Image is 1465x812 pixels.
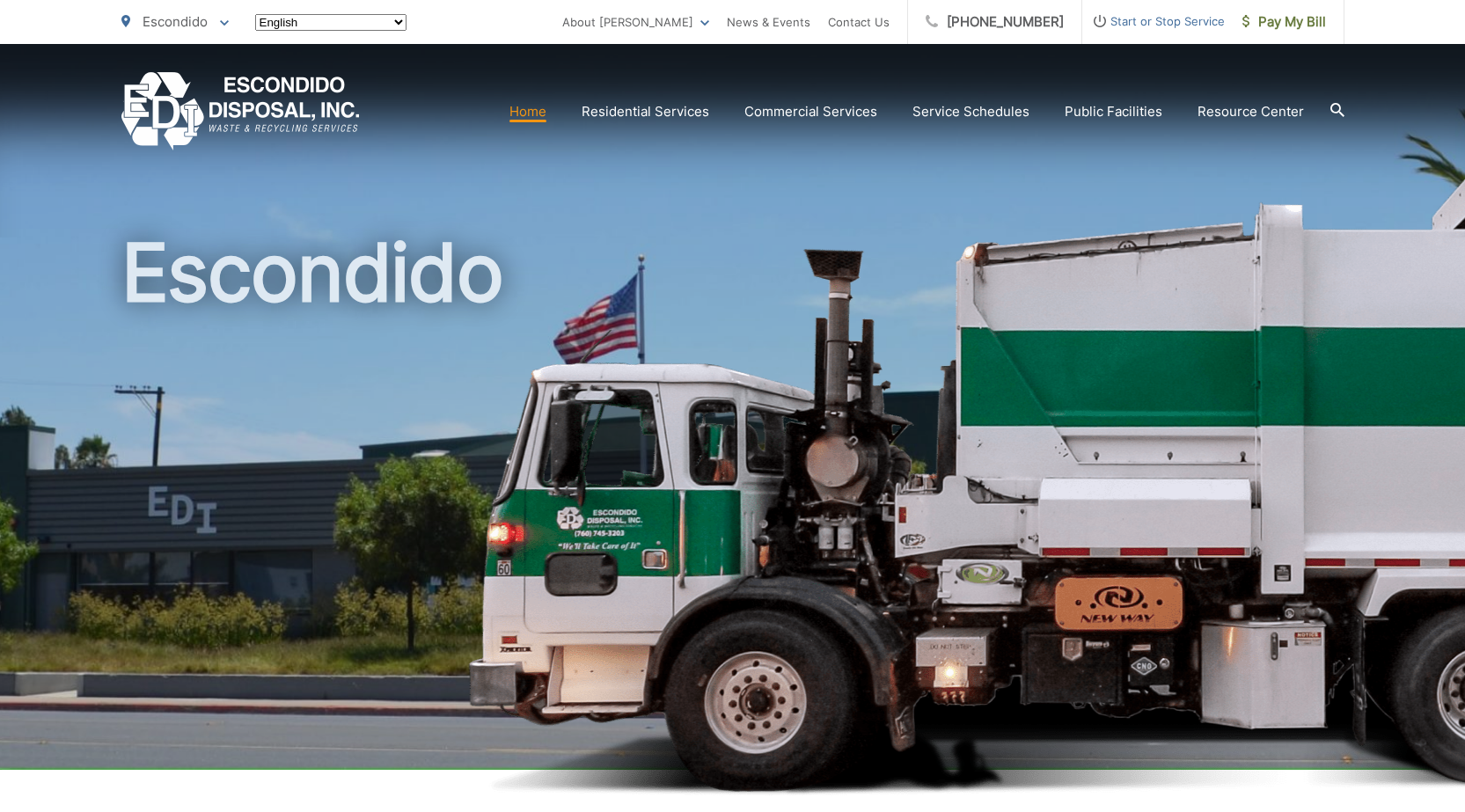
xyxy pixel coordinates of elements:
span: Pay My Bill [1242,11,1326,33]
a: Residential Services [582,101,709,122]
h1: Escondido [121,229,1344,786]
a: Resource Center [1198,101,1304,122]
a: EDCD logo. Return to the homepage. [121,72,360,150]
a: News & Events [727,11,810,33]
a: Home [509,101,546,122]
a: About [PERSON_NAME] [562,11,709,33]
a: Commercial Services [744,101,877,122]
a: Service Schedules [912,101,1029,122]
a: Contact Us [828,11,890,33]
span: Escondido [143,13,208,30]
select: Select a language [255,14,407,31]
a: Public Facilities [1065,101,1162,122]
